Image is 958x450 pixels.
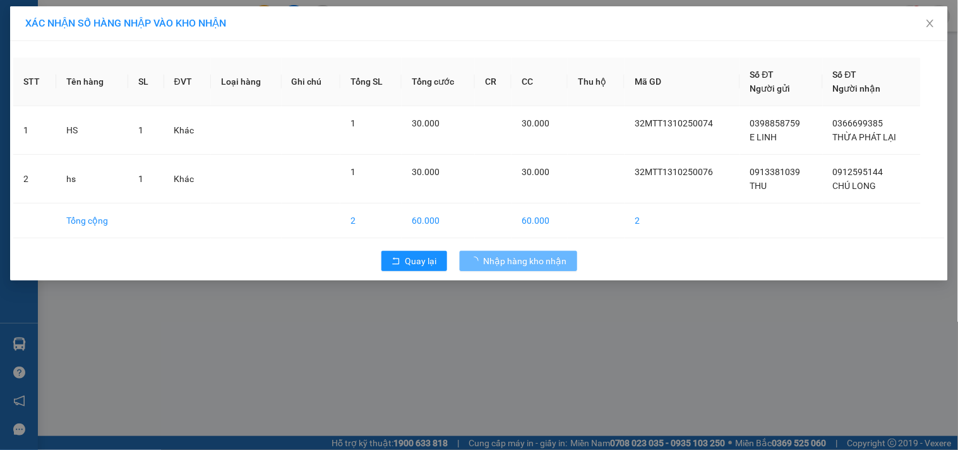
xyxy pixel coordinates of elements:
[350,167,356,177] span: 1
[635,167,713,177] span: 32MTT1310250076
[625,58,739,106] th: Mã GD
[460,251,577,271] button: Nhập hàng kho nhận
[522,118,549,128] span: 30.000
[412,118,440,128] span: 30.000
[512,58,568,106] th: CC
[750,132,777,142] span: E LINH
[164,106,212,155] td: Khác
[750,70,774,80] span: Số ĐT
[635,118,713,128] span: 32MTT1310250074
[512,204,568,238] td: 60.000
[392,257,400,267] span: rollback
[402,58,475,106] th: Tổng cước
[128,58,164,106] th: SL
[25,17,226,29] span: XÁC NHẬN SỐ HÀNG NHẬP VÀO KHO NHẬN
[475,58,512,106] th: CR
[470,257,484,265] span: loading
[56,204,129,238] td: Tổng cộng
[750,83,791,94] span: Người gửi
[13,58,56,106] th: STT
[350,118,356,128] span: 1
[625,204,739,238] td: 2
[402,204,475,238] td: 60.000
[833,181,877,191] span: CHÚ LONG
[568,58,625,106] th: Thu hộ
[484,254,567,268] span: Nhập hàng kho nhận
[164,155,212,204] td: Khác
[522,167,549,177] span: 30.000
[750,118,801,128] span: 0398858759
[211,58,281,106] th: Loại hàng
[833,83,881,94] span: Người nhận
[340,204,402,238] td: 2
[138,174,143,184] span: 1
[56,106,129,155] td: HS
[913,6,948,42] button: Close
[833,167,883,177] span: 0912595144
[56,58,129,106] th: Tên hàng
[138,125,143,135] span: 1
[56,155,129,204] td: hs
[381,251,447,271] button: rollbackQuay lại
[833,118,883,128] span: 0366699385
[412,167,440,177] span: 30.000
[340,58,402,106] th: Tổng SL
[164,58,212,106] th: ĐVT
[833,132,897,142] span: THỪA PHÁT LẠI
[925,18,935,28] span: close
[750,167,801,177] span: 0913381039
[405,254,437,268] span: Quay lại
[13,155,56,204] td: 2
[833,70,857,80] span: Số ĐT
[13,106,56,155] td: 1
[750,181,767,191] span: THU
[282,58,341,106] th: Ghi chú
